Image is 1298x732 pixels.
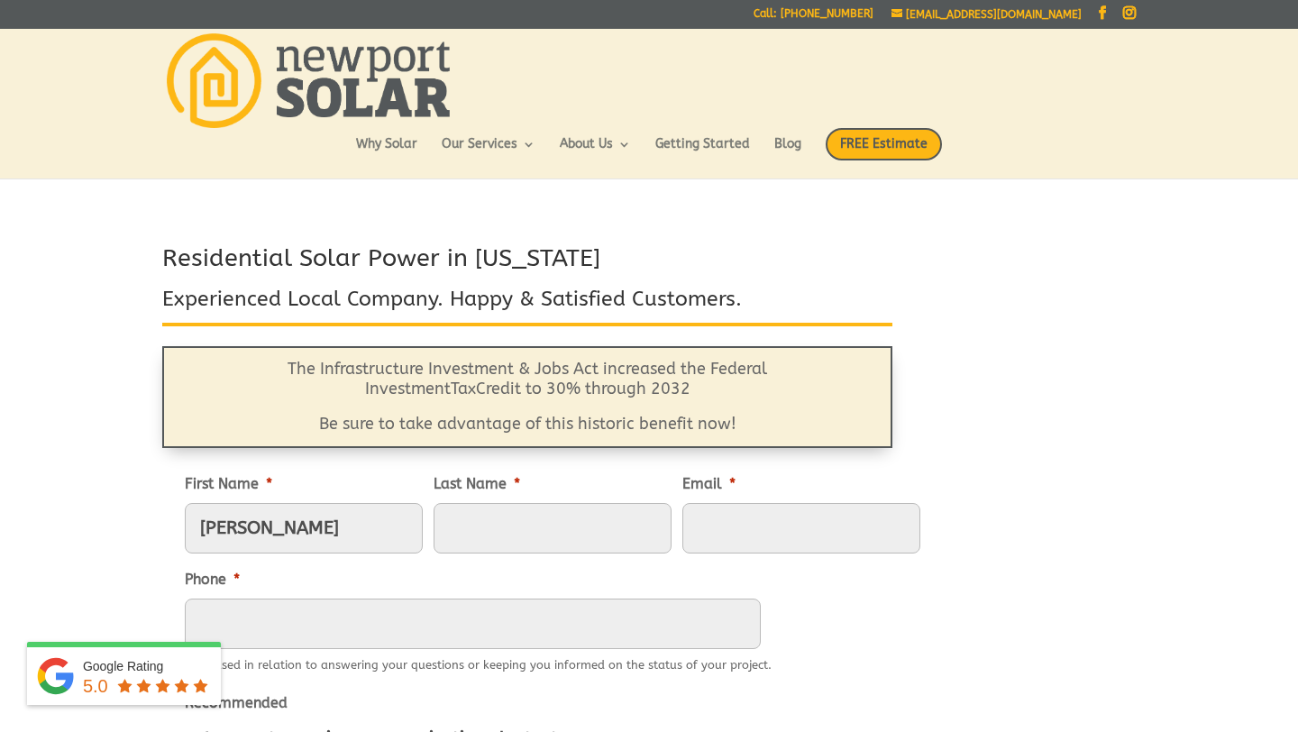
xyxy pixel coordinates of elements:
[451,379,476,398] span: Tax
[356,138,417,169] a: Why Solar
[208,360,846,415] p: The Infrastructure Investment & Jobs Act increased the Federal Investment Credit to 30% through 2032
[162,285,892,323] h3: Experienced Local Company. Happy & Satisfied Customers.
[208,415,846,435] p: Be sure to take advantage of this historic benefit now!
[162,242,892,285] h2: Residential Solar Power in [US_STATE]
[560,138,631,169] a: About Us
[442,138,535,169] a: Our Services
[185,571,240,590] label: Phone
[655,138,750,169] a: Getting Started
[682,475,736,494] label: Email
[434,475,520,494] label: Last Name
[826,128,942,160] span: FREE Estimate
[185,694,288,713] label: Recommended
[167,33,450,128] img: Newport Solar | Solar Energy Optimized.
[83,676,108,696] span: 5.0
[774,138,801,169] a: Blog
[891,8,1082,21] a: [EMAIL_ADDRESS][DOMAIN_NAME]
[826,128,942,178] a: FREE Estimate
[185,649,772,677] div: Only used in relation to answering your questions or keeping you informed on the status of your p...
[754,8,873,27] a: Call: [PHONE_NUMBER]
[185,475,272,494] label: First Name
[83,657,212,675] div: Google Rating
